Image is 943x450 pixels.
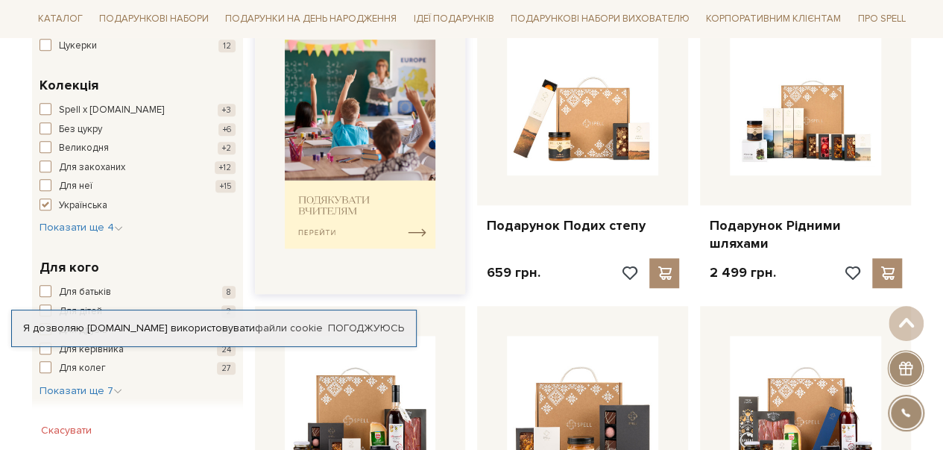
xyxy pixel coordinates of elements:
[40,361,236,376] button: Для колег 27
[40,160,236,175] button: Для закоханих +12
[700,6,847,31] a: Корпоративним клієнтам
[486,264,540,281] p: 659 грн.
[222,286,236,299] span: 8
[40,285,236,300] button: Для батьків 8
[59,361,106,376] span: Для колег
[40,221,123,234] span: Показати ще 4
[285,40,436,249] img: banner
[328,322,404,335] a: Погоджуюсь
[40,199,236,213] button: Українська
[851,7,911,31] a: Про Spell
[59,343,124,357] span: Для керівника
[709,264,775,281] p: 2 499 грн.
[40,179,236,194] button: Для неї +15
[709,217,902,252] a: Подарунок Рідними шляхами
[40,39,236,54] button: Цукерки 12
[59,160,125,175] span: Для закоханих
[32,419,101,443] button: Скасувати
[218,104,236,116] span: +3
[32,7,89,31] a: Каталог
[218,40,236,52] span: 12
[40,141,236,156] button: Великодня +2
[93,7,215,31] a: Подарункові набори
[40,304,236,319] button: Для дітей 2
[217,343,236,356] span: 24
[59,103,164,118] span: Spell x [DOMAIN_NAME]
[59,179,92,194] span: Для неї
[40,103,236,118] button: Spell x [DOMAIN_NAME] +3
[40,257,99,278] span: Для кого
[407,7,499,31] a: Ідеї подарунків
[59,199,107,213] span: Українська
[12,322,416,335] div: Я дозволяю [DOMAIN_NAME] використовувати
[40,122,236,137] button: Без цукру +6
[505,6,696,31] a: Подарункові набори вихователю
[218,142,236,154] span: +2
[59,122,102,137] span: Без цукру
[59,285,111,300] span: Для батьків
[40,75,98,96] span: Колекція
[59,39,97,54] span: Цукерки
[40,384,122,399] button: Показати ще 7
[59,304,102,319] span: Для дітей
[218,123,236,136] span: +6
[215,180,236,193] span: +15
[215,161,236,174] span: +12
[255,322,323,334] a: файли cookie
[221,305,236,318] span: 2
[486,217,679,234] a: Подарунок Подих степу
[59,141,109,156] span: Великодня
[40,343,236,357] button: Для керівника 24
[40,384,122,397] span: Показати ще 7
[219,7,403,31] a: Подарунки на День народження
[40,220,123,235] button: Показати ще 4
[217,362,236,375] span: 27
